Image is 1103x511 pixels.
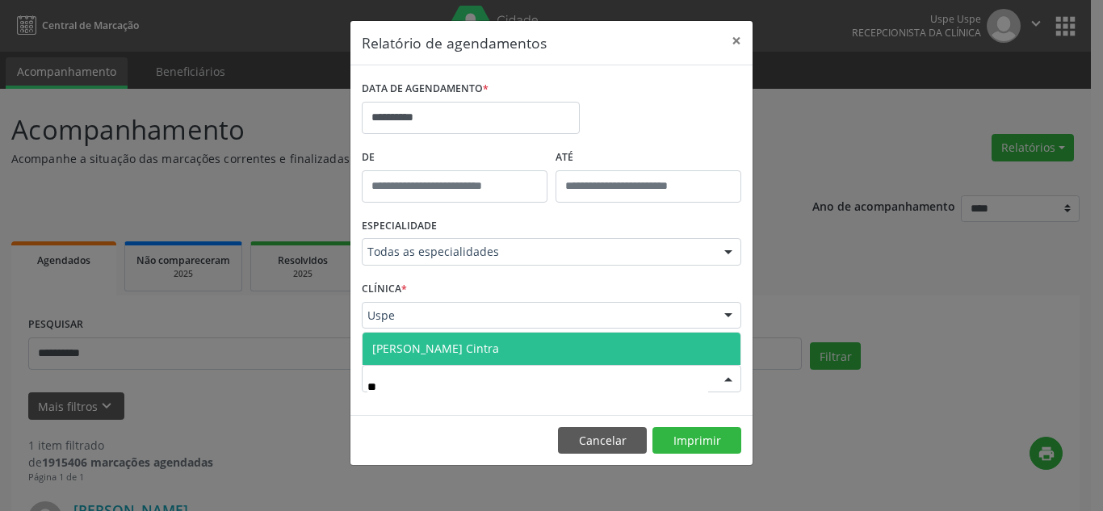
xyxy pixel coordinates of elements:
[362,214,437,239] label: ESPECIALIDADE
[556,145,741,170] label: ATÉ
[367,308,708,324] span: Uspe
[720,21,753,61] button: Close
[362,32,547,53] h5: Relatório de agendamentos
[367,244,708,260] span: Todas as especialidades
[652,427,741,454] button: Imprimir
[372,341,499,356] span: [PERSON_NAME] Cintra
[362,145,547,170] label: De
[558,427,647,454] button: Cancelar
[362,77,489,102] label: DATA DE AGENDAMENTO
[362,277,407,302] label: CLÍNICA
